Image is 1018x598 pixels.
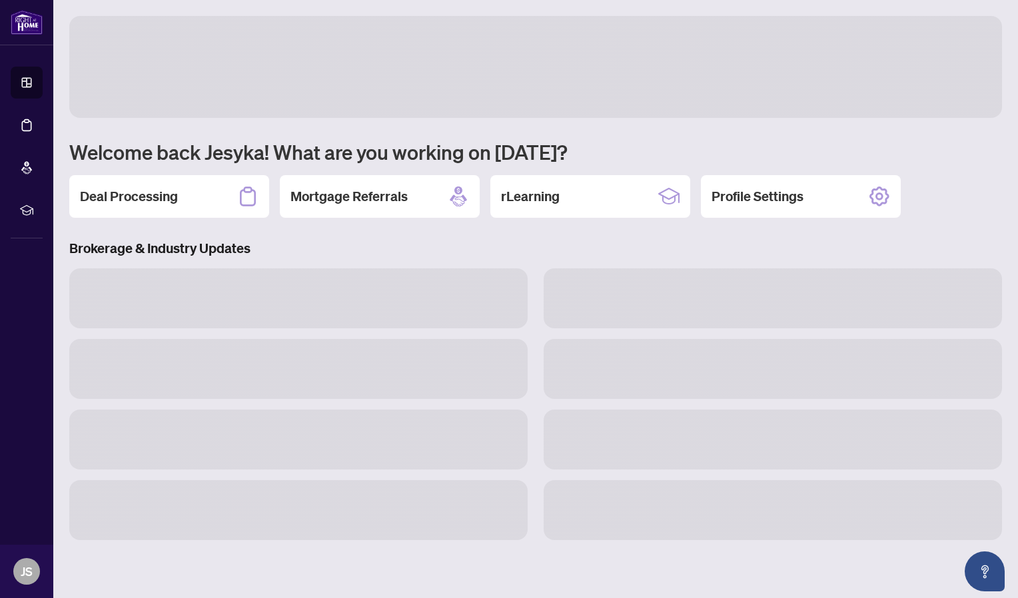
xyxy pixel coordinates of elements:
img: logo [11,10,43,35]
h2: rLearning [501,187,560,206]
span: JS [21,562,33,581]
h1: Welcome back Jesyka! What are you working on [DATE]? [69,139,1002,164]
h2: Profile Settings [712,187,803,206]
h2: Deal Processing [80,187,178,206]
h2: Mortgage Referrals [290,187,408,206]
h3: Brokerage & Industry Updates [69,239,1002,258]
button: Open asap [965,551,1005,591]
